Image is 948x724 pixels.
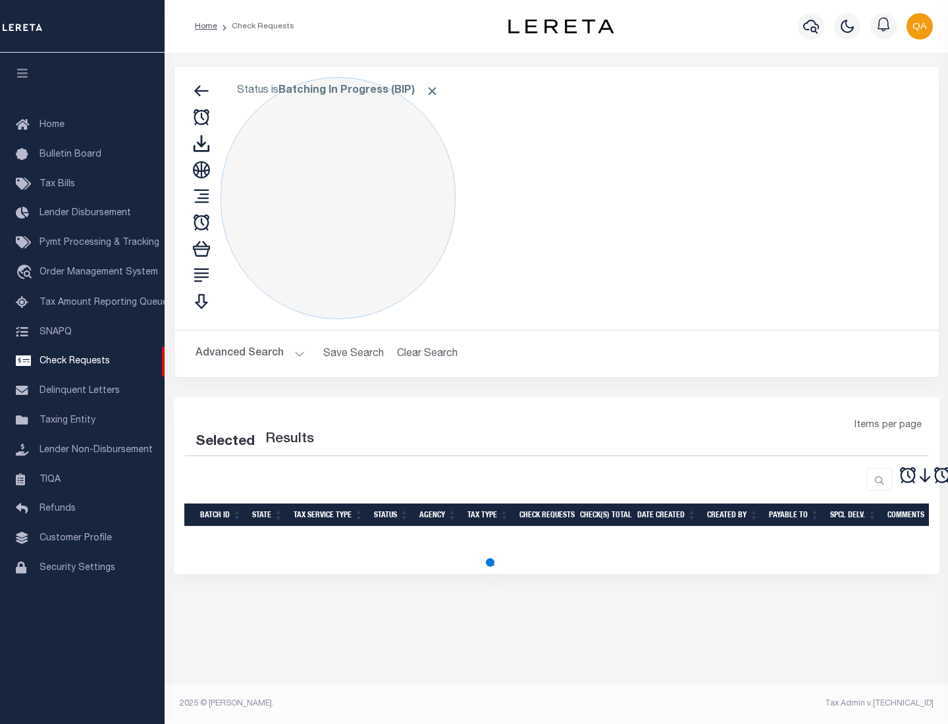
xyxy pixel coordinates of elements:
[195,504,247,527] th: Batch Id
[39,327,72,336] span: SNAPQ
[315,341,392,367] button: Save Search
[39,563,115,573] span: Security Settings
[196,341,305,367] button: Advanced Search
[764,504,825,527] th: Payable To
[39,386,120,396] span: Delinquent Letters
[392,341,463,367] button: Clear Search
[369,504,414,527] th: Status
[39,180,75,189] span: Tax Bills
[882,504,941,527] th: Comments
[39,298,168,307] span: Tax Amount Reporting Queue
[566,698,934,710] div: Tax Admin v.[TECHNICAL_ID]
[265,429,314,450] label: Results
[414,504,462,527] th: Agency
[196,432,255,453] div: Selected
[39,268,158,277] span: Order Management System
[170,698,557,710] div: 2025 © [PERSON_NAME].
[39,120,65,130] span: Home
[508,19,614,34] img: logo-dark.svg
[278,86,439,96] b: Batching In Progress (BIP)
[39,446,153,455] span: Lender Non-Disbursement
[39,475,61,484] span: TIQA
[39,357,110,366] span: Check Requests
[247,504,288,527] th: State
[217,20,294,32] li: Check Requests
[39,534,112,543] span: Customer Profile
[575,504,632,527] th: Check(s) Total
[195,22,217,30] a: Home
[39,209,131,218] span: Lender Disbursement
[39,150,101,159] span: Bulletin Board
[39,238,159,247] span: Pymt Processing & Tracking
[39,504,76,513] span: Refunds
[39,416,95,425] span: Taxing Entity
[702,504,764,527] th: Created By
[462,504,514,527] th: Tax Type
[425,84,439,98] span: Click to Remove
[514,504,575,527] th: Check Requests
[632,504,702,527] th: Date Created
[288,504,369,527] th: Tax Service Type
[16,265,37,282] i: travel_explore
[825,504,882,527] th: Spcl Delv.
[907,13,933,39] img: svg+xml;base64,PHN2ZyB4bWxucz0iaHR0cDovL3d3dy53My5vcmcvMjAwMC9zdmciIHBvaW50ZXItZXZlbnRzPSJub25lIi...
[221,77,456,319] div: Click to Edit
[855,419,922,433] span: Items per page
